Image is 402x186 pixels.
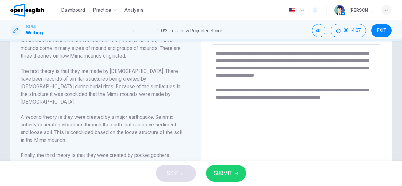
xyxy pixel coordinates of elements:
[58,4,88,16] button: Dashboard
[334,5,345,15] img: Profile picture
[214,169,232,178] span: SUBMIT
[10,4,58,17] a: OpenEnglish logo
[90,4,119,16] button: Practice
[288,8,296,13] img: en
[122,4,146,16] button: Analysis
[61,6,85,14] span: Dashboard
[26,29,43,37] h1: Writing
[206,165,246,182] button: SUBMIT
[124,6,144,14] span: Analysis
[377,28,386,33] span: EXIT
[93,6,111,14] span: Practice
[344,28,361,33] span: 00:14:07
[26,25,36,29] span: TOEFL®
[371,24,392,37] button: EXIT
[170,27,222,34] span: for a new Projected Score
[21,29,183,60] h6: Mima mounds are low, flattened, domelike mounds composed of loose unstratified sediment as a over...
[10,4,44,17] img: OpenEnglish logo
[350,6,374,14] div: [PERSON_NAME]
[21,68,183,106] h6: The first theory is that they are made by [DEMOGRAPHIC_DATA]. There have been records of similar ...
[312,24,325,37] div: Mute
[331,24,366,37] div: Hide
[331,24,366,37] button: 00:14:07
[161,27,168,34] span: 0 / 2
[21,113,183,144] h6: A second theory is they were created by a major earthquake. Seismic activity generates vibrations...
